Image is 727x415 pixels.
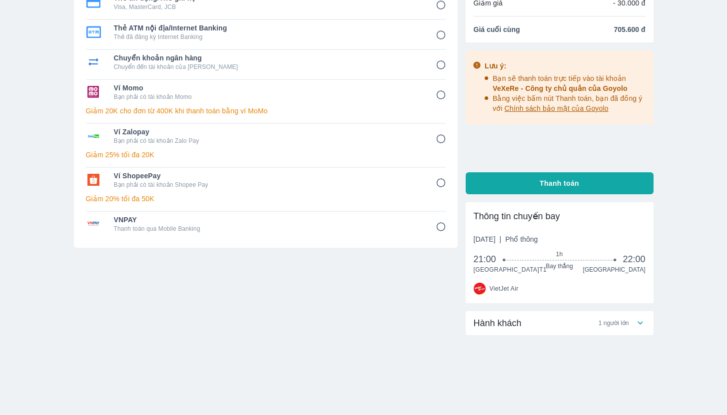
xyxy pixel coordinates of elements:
span: Bay thẳng [504,262,615,270]
span: Chuyển khoản ngân hàng [114,53,422,63]
span: VietJet Air [490,285,519,293]
div: Thông tin chuyến bay [474,210,646,222]
span: VeXeRe - Công ty chủ quản của Goyolo [493,84,628,92]
div: Lưu ý: [485,61,647,71]
span: Thanh toán [540,178,579,188]
p: Giảm 25% tối đa 20K [86,150,446,160]
p: Bạn phải có tài khoản Shopee Pay [114,181,422,189]
span: 21:00 [474,253,505,265]
div: VNPAYVNPAYThanh toán qua Mobile Banking [86,212,446,236]
span: Chính sách bảo mật của Goyolo [505,104,609,112]
p: Thẻ đã đăng ký Internet Banking [114,33,422,41]
span: 22:00 [623,253,645,265]
div: Hành khách1 người lớn [466,311,654,335]
div: Ví ShopeePayVí ShopeePayBạn phải có tài khoản Shopee Pay [86,168,446,192]
span: Hành khách [474,317,522,329]
span: Ví ShopeePay [114,171,422,181]
span: [DATE] [474,234,538,244]
span: Phổ thông [505,235,538,243]
p: Bạn phải có tài khoản Zalo Pay [114,137,422,145]
p: Visa, MasterCard, JCB [114,3,422,11]
p: Thanh toán qua Mobile Banking [114,225,422,233]
span: Ví Zalopay [114,127,422,137]
p: Bằng việc bấm nút Thanh toán, bạn đã đồng ý với [493,93,647,113]
img: Ví ShopeePay [86,174,101,186]
img: Ví Zalopay [86,130,101,142]
span: 1h [504,250,615,258]
span: VNPAY [114,215,422,225]
img: Thẻ ATM nội địa/Internet Banking [86,26,101,38]
span: 705.600 đ [614,24,645,34]
p: Giảm 20% tối đa 50K [86,194,446,204]
img: Chuyển khoản ngân hàng [86,56,101,68]
button: Thanh toán [466,172,654,194]
p: Chuyển đến tài khoản của [PERSON_NAME] [114,63,422,71]
p: Giảm 20K cho đơn từ 400K khi thanh toán bằng ví MoMo [86,106,446,116]
div: Chuyển khoản ngân hàngChuyển khoản ngân hàngChuyển đến tài khoản của [PERSON_NAME] [86,50,446,74]
span: | [500,235,502,243]
p: Bạn phải có tài khoản Momo [114,93,422,101]
img: VNPAY [86,218,101,230]
span: Ví Momo [114,83,422,93]
div: Thẻ ATM nội địa/Internet BankingThẻ ATM nội địa/Internet BankingThẻ đã đăng ký Internet Banking [86,20,446,44]
div: Ví MomoVí MomoBạn phải có tài khoản Momo [86,80,446,104]
img: Ví Momo [86,86,101,98]
div: Ví ZalopayVí ZalopayBạn phải có tài khoản Zalo Pay [86,124,446,148]
span: 1 người lớn [599,319,629,327]
span: Giá cuối cùng [474,24,520,34]
span: Bạn sẽ thanh toán trực tiếp vào tài khoản [493,74,628,92]
span: Thẻ ATM nội địa/Internet Banking [114,23,422,33]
